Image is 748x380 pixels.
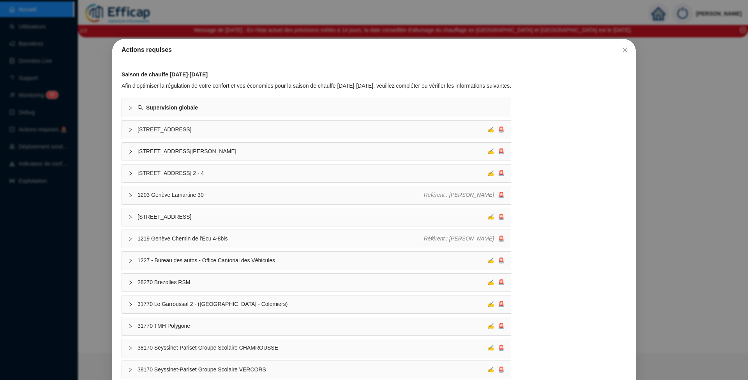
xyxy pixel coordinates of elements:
div: 🚨 [487,300,505,308]
span: 31770 Le Garroussal 2 - ([GEOGRAPHIC_DATA] - Colomiers) [138,300,487,308]
span: collapsed [128,302,133,307]
span: collapsed [128,106,133,110]
span: search [138,105,143,110]
div: 1219 Genève Chemin de l'Ecu 4-8bisRéférent : [PERSON_NAME]🚨 [122,230,511,248]
div: 🚨 [424,191,505,199]
div: [STREET_ADDRESS][PERSON_NAME]✍🚨 [122,143,511,161]
span: collapsed [128,258,133,263]
span: collapsed [128,237,133,241]
span: ✍ [487,257,494,263]
span: ✍ [487,148,494,154]
span: close [622,47,628,53]
span: 1203 Genève Lamartine 30 [138,191,424,199]
span: 28270 Brezolles RSM [138,278,487,286]
div: 31770 Le Garroussal 2 - ([GEOGRAPHIC_DATA] - Colomiers)✍🚨 [122,295,511,313]
span: [STREET_ADDRESS] 2 - 4 [138,169,487,177]
div: Actions requises [122,45,626,55]
span: [STREET_ADDRESS] [138,125,487,134]
div: Afin d'optimiser la régulation de votre confort et vos économies pour la saison de chauffe [DATE]... [122,82,511,90]
button: Close [619,44,631,56]
span: collapsed [128,324,133,329]
div: Supervision globale [122,99,511,117]
span: 1219 Genève Chemin de l'Ecu 4-8bis [138,235,424,243]
span: collapsed [128,215,133,219]
span: ✍ [487,301,494,307]
div: 🚨 [424,235,505,243]
div: 🚨 [487,213,505,221]
div: [STREET_ADDRESS] 2 - 4✍🚨 [122,164,511,182]
div: 🚨 [487,169,505,177]
span: ✍ [487,214,494,220]
span: 1227 - Bureau des autos - Office Cantonal des Véhicules [138,256,487,265]
span: collapsed [128,368,133,372]
div: 31770 TMH Polygone✍🚨 [122,317,511,335]
span: Fermer [619,47,631,53]
span: ✍ [487,323,494,329]
span: ✍ [487,366,494,373]
span: collapsed [128,127,133,132]
span: collapsed [128,149,133,154]
div: [STREET_ADDRESS]✍🚨 [122,121,511,139]
strong: Saison de chauffe [DATE]-[DATE] [122,71,208,78]
div: 🚨 [487,366,505,374]
div: 28270 Brezolles RSM✍🚨 [122,274,511,292]
span: collapsed [128,280,133,285]
div: [STREET_ADDRESS]✍🚨 [122,208,511,226]
span: 38170 Seyssinet-Pariset Groupe Scolaire VERCORS [138,366,487,374]
div: 38170 Seyssinet-Pariset Groupe Scolaire VERCORS✍🚨 [122,361,511,379]
strong: Supervision globale [146,104,198,111]
span: ✍ [487,126,494,133]
div: 🚨 [487,278,505,286]
span: [STREET_ADDRESS][PERSON_NAME] [138,147,487,156]
span: 31770 TMH Polygone [138,322,487,330]
div: 🚨 [487,147,505,156]
div: 1227 - Bureau des autos - Office Cantonal des Véhicules✍🚨 [122,252,511,270]
span: collapsed [128,193,133,198]
div: 🚨 [487,322,505,330]
span: collapsed [128,171,133,176]
div: 🚨 [487,344,505,352]
span: [STREET_ADDRESS] [138,213,487,221]
div: 🚨 [487,256,505,265]
span: 38170 Seyssinet-Pariset Groupe Scolaire CHAMROUSSE [138,344,487,352]
span: collapsed [128,346,133,350]
span: ✍ [487,345,494,351]
span: ✍ [487,170,494,176]
span: ✍ [487,279,494,285]
div: 🚨 [487,125,505,134]
div: 1203 Genève Lamartine 30Référent : [PERSON_NAME]🚨 [122,186,511,204]
div: 38170 Seyssinet-Pariset Groupe Scolaire CHAMROUSSE✍🚨 [122,339,511,357]
span: Référent : [PERSON_NAME] [424,235,494,242]
span: Référent : [PERSON_NAME] [424,192,494,198]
